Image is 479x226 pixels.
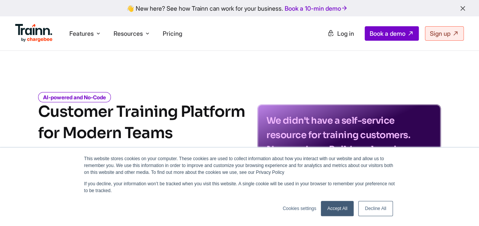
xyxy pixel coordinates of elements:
a: Book a demo [365,26,419,41]
a: Book a 10-min demo [283,3,349,14]
img: Trainn Logo [15,24,53,42]
span: Log in [337,30,354,37]
a: Cookies settings [283,205,316,212]
a: Accept All [321,201,354,216]
span: Book a demo [370,30,405,37]
p: We didn't have a self-service resource for training customers. Now we have Buildops learning cent... [266,113,432,171]
i: AI-powered and No-Code [38,92,111,102]
a: Sign up [425,26,464,41]
span: Features [69,29,94,38]
h1: Customer Training Platform for Modern Teams [38,101,245,144]
div: 👋 New here? See how Trainn can work for your business. [5,5,474,12]
span: Sign up [430,30,450,37]
p: This website stores cookies on your computer. These cookies are used to collect information about... [84,155,395,176]
span: Resources [114,29,143,38]
a: Log in [323,27,359,40]
a: Decline All [358,201,392,216]
p: If you decline, your information won’t be tracked when you visit this website. A single cookie wi... [84,180,395,194]
a: Pricing [163,30,182,37]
